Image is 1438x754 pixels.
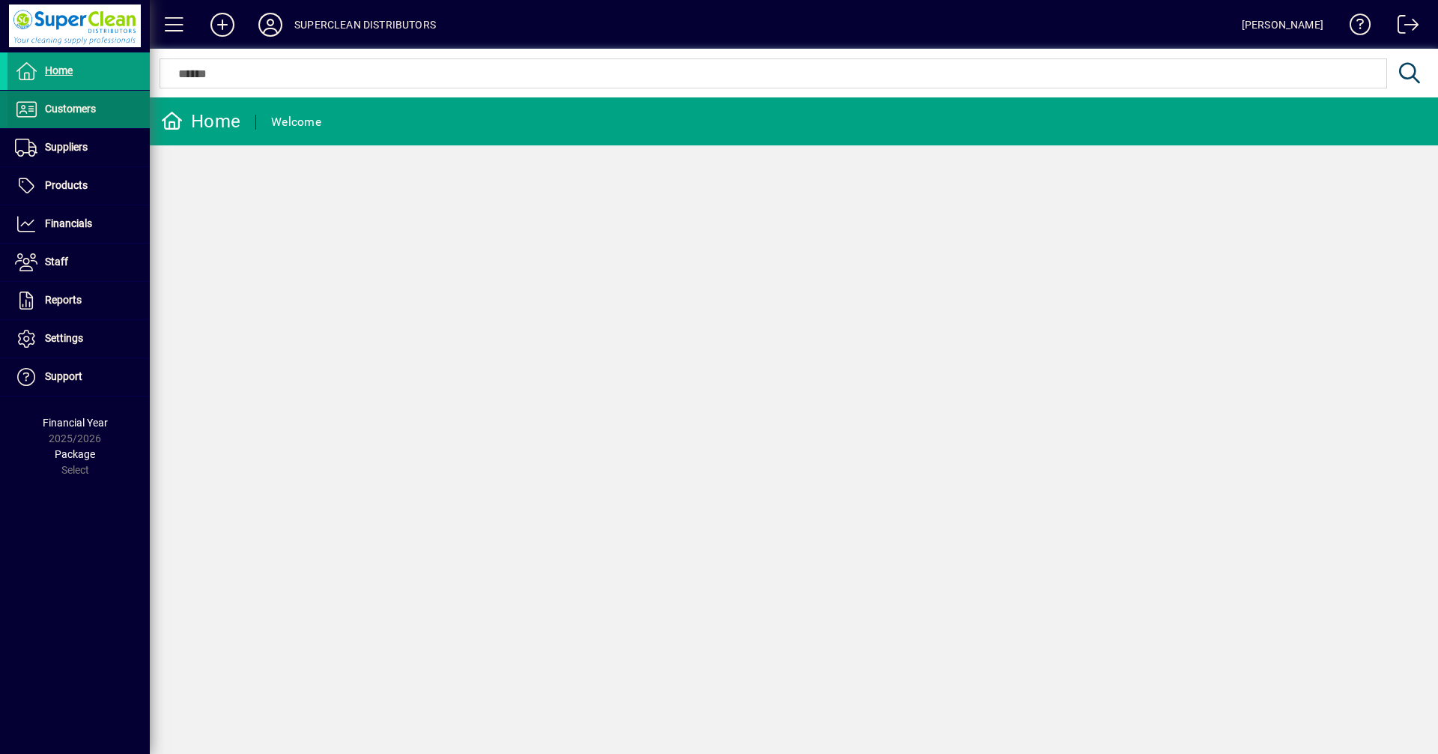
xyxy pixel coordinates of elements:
[45,294,82,306] span: Reports
[161,109,240,133] div: Home
[1338,3,1371,52] a: Knowledge Base
[7,91,150,128] a: Customers
[55,448,95,460] span: Package
[7,205,150,243] a: Financials
[1386,3,1419,52] a: Logout
[43,417,108,429] span: Financial Year
[198,11,246,38] button: Add
[7,358,150,396] a: Support
[246,11,294,38] button: Profile
[45,256,68,268] span: Staff
[271,110,321,134] div: Welcome
[45,370,82,382] span: Support
[294,13,436,37] div: SUPERCLEAN DISTRIBUTORS
[7,129,150,166] a: Suppliers
[7,282,150,319] a: Reports
[45,103,96,115] span: Customers
[7,320,150,358] a: Settings
[45,332,83,344] span: Settings
[45,179,88,191] span: Products
[45,217,92,229] span: Financials
[45,141,88,153] span: Suppliers
[1242,13,1323,37] div: [PERSON_NAME]
[7,167,150,205] a: Products
[7,244,150,281] a: Staff
[45,64,73,76] span: Home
